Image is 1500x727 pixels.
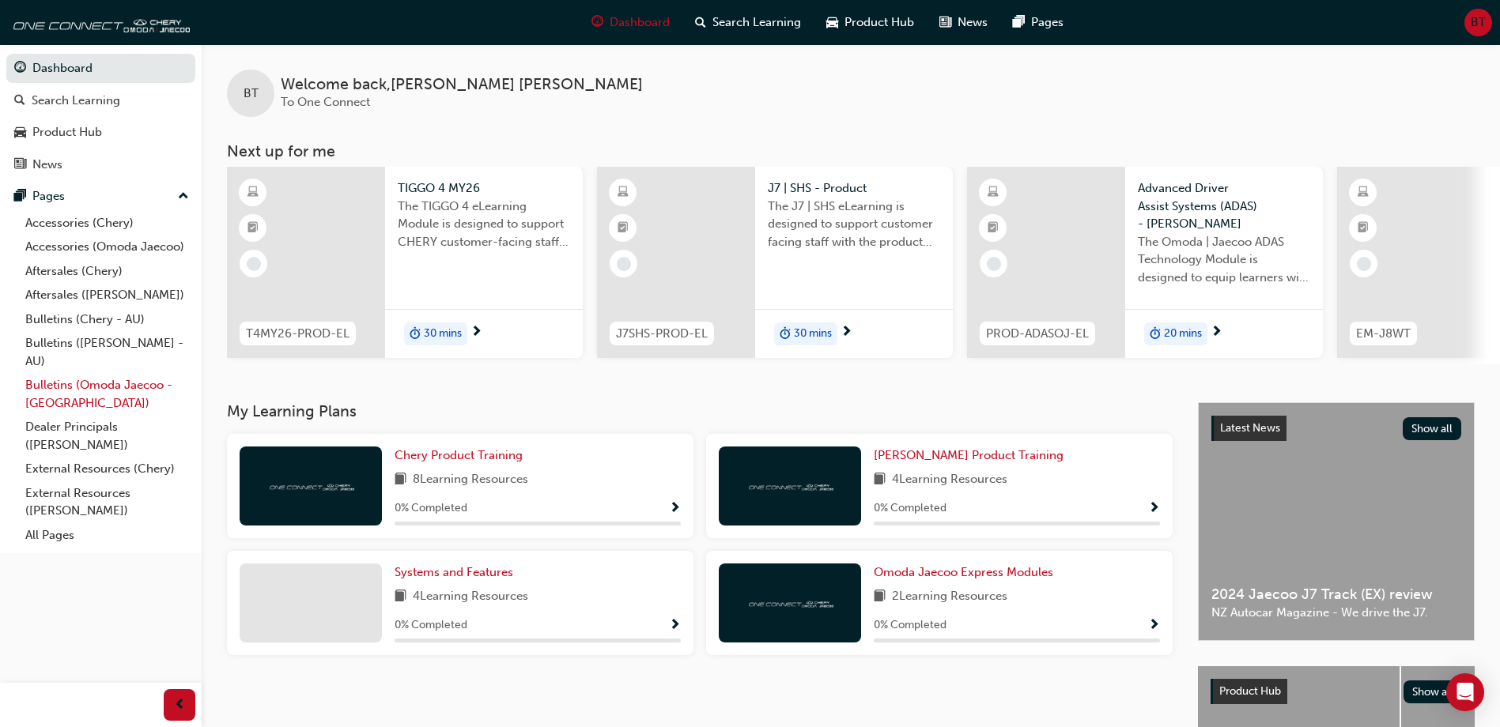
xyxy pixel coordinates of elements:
[1211,586,1461,604] span: 2024 Jaecoo J7 Track (EX) review
[591,13,603,32] span: guage-icon
[1148,499,1160,518] button: Show Progress
[19,523,195,548] a: All Pages
[6,182,195,211] button: Pages
[618,183,629,203] span: learningResourceType_ELEARNING-icon
[178,186,189,207] span: up-icon
[1148,502,1160,516] span: Show Progress
[958,13,988,32] span: News
[1211,326,1222,340] span: next-icon
[1198,402,1475,641] a: Latest NewsShow all2024 Jaecoo J7 Track (EX) reviewNZ Autocar Magazine - We drive the J7.
[874,587,886,607] span: book-icon
[1219,684,1281,698] span: Product Hub
[6,118,195,147] a: Product Hub
[1357,257,1371,271] span: learningRecordVerb_NONE-icon
[874,470,886,490] span: book-icon
[19,481,195,523] a: External Resources ([PERSON_NAME])
[32,123,102,141] div: Product Hub
[669,619,681,633] span: Show Progress
[1358,183,1369,203] span: learningResourceType_ELEARNING-icon
[988,218,999,239] span: booktick-icon
[424,325,462,343] span: 30 mins
[669,499,681,518] button: Show Progress
[746,595,833,610] img: oneconnect
[939,13,951,32] span: news-icon
[395,565,513,579] span: Systems and Features
[610,13,670,32] span: Dashboard
[14,158,26,172] span: news-icon
[1013,13,1025,32] span: pages-icon
[174,695,186,715] span: prev-icon
[1164,325,1202,343] span: 20 mins
[247,257,261,271] span: learningRecordVerb_NONE-icon
[1403,417,1462,440] button: Show all
[1211,679,1462,704] a: Product HubShow all
[14,190,26,204] span: pages-icon
[1358,218,1369,239] span: booktick-icon
[1220,421,1280,435] span: Latest News
[1464,9,1492,36] button: BT
[247,218,259,239] span: booktick-icon
[695,13,706,32] span: search-icon
[1000,6,1076,39] a: pages-iconPages
[246,325,349,343] span: T4MY26-PROD-EL
[597,167,953,358] a: J7SHS-PROD-ELJ7 | SHS - ProductThe J7 | SHS eLearning is designed to support customer facing staf...
[1446,673,1484,711] div: Open Intercom Messenger
[874,499,946,518] span: 0 % Completed
[470,326,482,340] span: next-icon
[19,307,195,332] a: Bulletins (Chery - AU)
[395,563,520,582] a: Systems and Features
[768,179,940,198] span: J7 | SHS - Product
[768,198,940,251] span: The J7 | SHS eLearning is designed to support customer facing staff with the product and sales in...
[1471,13,1486,32] span: BT
[874,446,1070,465] a: [PERSON_NAME] Product Training
[19,211,195,235] a: Accessories (Chery)
[6,86,195,115] a: Search Learning
[1138,179,1310,233] span: Advanced Driver Assist Systems (ADAS) - [PERSON_NAME]
[844,13,914,32] span: Product Hub
[244,85,259,103] span: BT
[19,259,195,284] a: Aftersales (Chery)
[202,142,1500,160] h3: Next up for me
[780,324,791,345] span: duration-icon
[395,446,529,465] a: Chery Product Training
[1148,616,1160,635] button: Show Progress
[682,6,814,39] a: search-iconSearch Learning
[1150,324,1161,345] span: duration-icon
[32,187,65,205] div: Pages
[874,565,1053,579] span: Omoda Jaecoo Express Modules
[395,448,523,462] span: Chery Product Training
[892,587,1007,607] span: 2 Learning Resources
[874,616,946,635] span: 0 % Completed
[669,502,681,516] span: Show Progress
[267,478,354,493] img: oneconnect
[967,167,1323,358] a: PROD-ADASOJ-ELAdvanced Driver Assist Systems (ADAS) - [PERSON_NAME]The Omoda | Jaecoo ADAS Techno...
[6,150,195,179] a: News
[8,6,190,38] img: oneconnect
[986,325,1089,343] span: PROD-ADASOJ-EL
[19,373,195,415] a: Bulletins (Omoda Jaecoo - [GEOGRAPHIC_DATA])
[395,587,406,607] span: book-icon
[927,6,1000,39] a: news-iconNews
[616,325,708,343] span: J7SHS-PROD-EL
[14,62,26,76] span: guage-icon
[227,402,1173,420] h3: My Learning Plans
[1211,416,1461,441] a: Latest NewsShow all
[410,324,421,345] span: duration-icon
[1404,680,1463,703] button: Show all
[398,198,570,251] span: The TIGGO 4 eLearning Module is designed to support CHERY customer-facing staff with the product ...
[281,95,370,109] span: To One Connect
[19,415,195,457] a: Dealer Principals ([PERSON_NAME])
[1148,619,1160,633] span: Show Progress
[841,326,852,340] span: next-icon
[669,616,681,635] button: Show Progress
[712,13,801,32] span: Search Learning
[794,325,832,343] span: 30 mins
[227,167,583,358] a: T4MY26-PROD-ELTIGGO 4 MY26The TIGGO 4 eLearning Module is designed to support CHERY customer-faci...
[32,92,120,110] div: Search Learning
[395,499,467,518] span: 0 % Completed
[19,457,195,481] a: External Resources (Chery)
[19,283,195,307] a: Aftersales ([PERSON_NAME])
[413,470,528,490] span: 8 Learning Resources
